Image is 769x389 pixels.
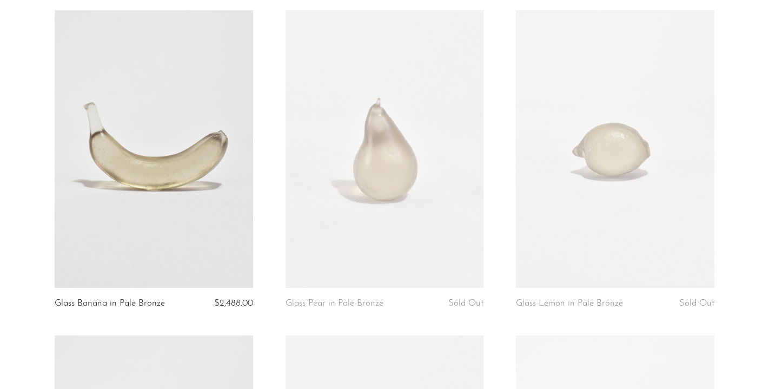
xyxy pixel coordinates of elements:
[679,299,714,308] span: Sold Out
[214,299,253,308] span: $2,488.00
[448,299,483,308] span: Sold Out
[516,299,623,308] a: Glass Lemon in Pale Bronze
[286,299,383,308] a: Glass Pear in Pale Bronze
[55,299,165,308] a: Glass Banana in Pale Bronze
